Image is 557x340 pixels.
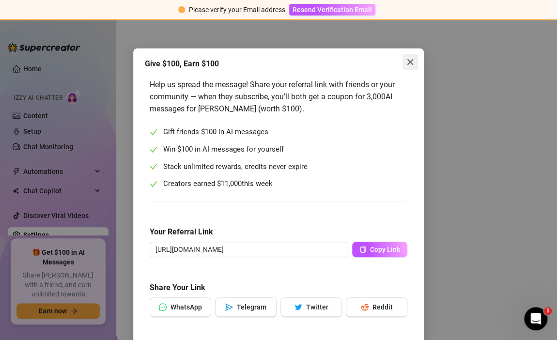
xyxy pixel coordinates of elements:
[150,282,407,294] h5: Share Your Link
[402,54,418,70] button: Close
[524,307,547,330] iframe: Intercom live chat
[359,246,366,253] span: copy
[544,307,552,315] span: 1
[289,4,375,15] button: Resend Verification Email
[189,4,285,15] div: Please verify your Email address
[170,303,202,311] span: WhatsApp
[145,58,412,70] div: Give $100, Earn $100
[294,303,302,311] span: twitter
[150,226,407,238] h5: Your Referral Link
[178,6,185,13] span: exclamation-circle
[163,178,273,190] span: Creators earned $ this week
[150,78,407,115] div: Help us spread the message! Share your referral link with friends or your community — when they s...
[406,58,414,66] span: close
[225,303,233,311] span: send
[150,128,157,136] span: check
[163,144,284,155] span: Win $100 in AI messages for yourself
[150,163,157,170] span: check
[150,297,211,317] button: messageWhatsApp
[346,297,407,317] button: redditReddit
[237,303,266,311] span: Telegram
[163,161,308,173] span: Stack unlimited rewards, credits never expire
[150,146,157,154] span: check
[163,126,268,138] span: Gift friends $100 in AI messages
[372,303,393,311] span: Reddit
[293,6,372,14] span: Resend Verification Email
[150,180,157,188] span: check
[306,303,328,311] span: Twitter
[280,297,342,317] button: twitterTwitter
[159,303,167,311] span: message
[402,58,418,66] span: Close
[352,242,407,257] button: Copy Link
[215,297,277,317] button: sendTelegram
[361,303,369,311] span: reddit
[370,246,400,253] span: Copy Link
